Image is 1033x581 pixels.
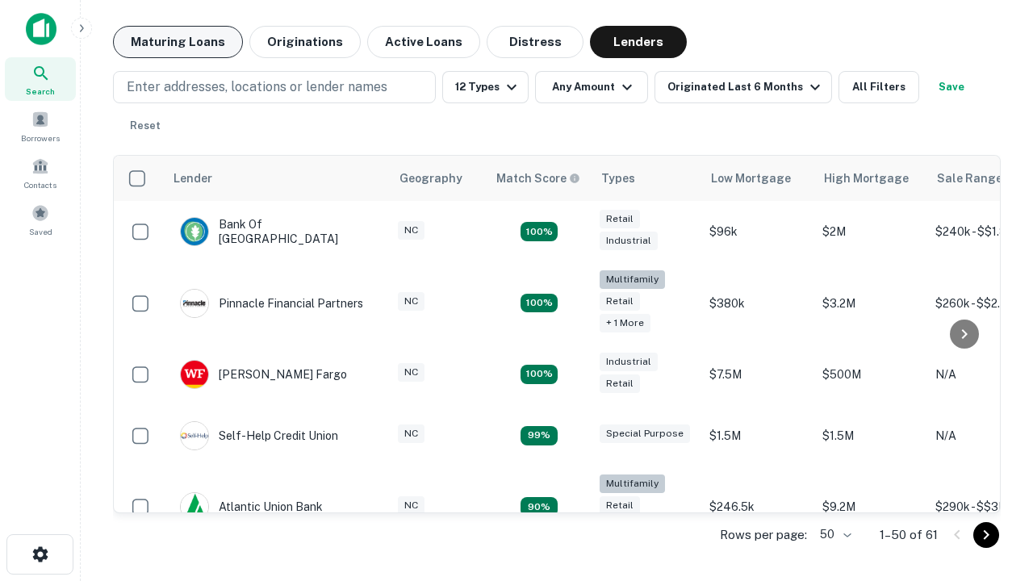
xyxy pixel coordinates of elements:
[814,466,927,548] td: $9.2M
[164,156,390,201] th: Lender
[398,424,424,443] div: NC
[701,344,814,405] td: $7.5M
[600,314,650,332] div: + 1 more
[601,169,635,188] div: Types
[592,156,701,201] th: Types
[814,344,927,405] td: $500M
[390,156,487,201] th: Geography
[398,496,424,515] div: NC
[813,523,854,546] div: 50
[973,522,999,548] button: Go to next page
[600,210,640,228] div: Retail
[180,289,363,318] div: Pinnacle Financial Partners
[952,400,1033,478] iframe: Chat Widget
[5,104,76,148] a: Borrowers
[113,71,436,103] button: Enter addresses, locations or lender names
[926,71,977,103] button: Save your search to get updates of matches that match your search criteria.
[487,156,592,201] th: Capitalize uses an advanced AI algorithm to match your search with the best lender. The match sco...
[26,85,55,98] span: Search
[600,232,658,250] div: Industrial
[521,497,558,516] div: Matching Properties: 10, hasApolloMatch: undefined
[814,262,927,344] td: $3.2M
[814,201,927,262] td: $2M
[701,262,814,344] td: $380k
[600,292,640,311] div: Retail
[600,353,658,371] div: Industrial
[937,169,1002,188] div: Sale Range
[814,405,927,466] td: $1.5M
[701,156,814,201] th: Low Mortgage
[521,222,558,241] div: Matching Properties: 15, hasApolloMatch: undefined
[5,57,76,101] a: Search
[180,360,347,389] div: [PERSON_NAME] Fargo
[127,77,387,97] p: Enter addresses, locations or lender names
[119,110,171,142] button: Reset
[600,270,665,289] div: Multifamily
[600,474,665,493] div: Multifamily
[701,201,814,262] td: $96k
[521,365,558,384] div: Matching Properties: 14, hasApolloMatch: undefined
[174,169,212,188] div: Lender
[442,71,529,103] button: 12 Types
[181,290,208,317] img: picture
[814,156,927,201] th: High Mortgage
[113,26,243,58] button: Maturing Loans
[535,71,648,103] button: Any Amount
[29,225,52,238] span: Saved
[181,218,208,245] img: picture
[399,169,462,188] div: Geography
[590,26,687,58] button: Lenders
[655,71,832,103] button: Originated Last 6 Months
[5,151,76,194] a: Contacts
[249,26,361,58] button: Originations
[711,169,791,188] div: Low Mortgage
[367,26,480,58] button: Active Loans
[496,169,580,187] div: Capitalize uses an advanced AI algorithm to match your search with the best lender. The match sco...
[701,466,814,548] td: $246.5k
[180,492,323,521] div: Atlantic Union Bank
[667,77,825,97] div: Originated Last 6 Months
[26,13,56,45] img: capitalize-icon.png
[600,374,640,393] div: Retail
[181,493,208,520] img: picture
[398,221,424,240] div: NC
[701,405,814,466] td: $1.5M
[398,363,424,382] div: NC
[487,26,583,58] button: Distress
[181,361,208,388] img: picture
[21,132,60,144] span: Borrowers
[181,422,208,449] img: picture
[521,426,558,445] div: Matching Properties: 11, hasApolloMatch: undefined
[180,217,374,246] div: Bank Of [GEOGRAPHIC_DATA]
[521,294,558,313] div: Matching Properties: 20, hasApolloMatch: undefined
[24,178,56,191] span: Contacts
[839,71,919,103] button: All Filters
[180,421,338,450] div: Self-help Credit Union
[398,292,424,311] div: NC
[720,525,807,545] p: Rows per page:
[824,169,909,188] div: High Mortgage
[496,169,577,187] h6: Match Score
[600,424,690,443] div: Special Purpose
[5,198,76,241] a: Saved
[600,496,640,515] div: Retail
[880,525,938,545] p: 1–50 of 61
